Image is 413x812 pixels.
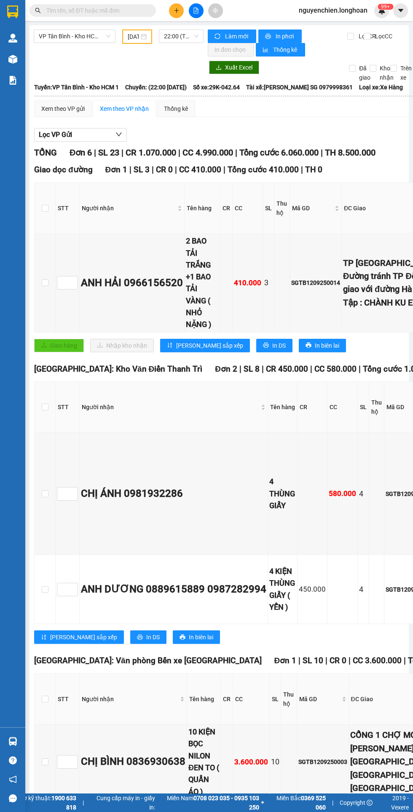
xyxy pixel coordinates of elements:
[271,756,279,768] div: 10
[359,584,367,595] div: 4
[188,726,219,798] div: 10 KIỆN BỌC NILON ĐEN TO ( QUẦN ÁO )
[233,674,270,725] th: CC
[305,165,322,174] span: TH 0
[81,275,183,291] div: ANH HẢI 0966156520
[330,656,346,665] span: CR 0
[134,165,150,174] span: SL 3
[239,364,241,374] span: |
[50,632,117,642] span: [PERSON_NAME] sắp xếp
[34,84,119,91] b: Tuyến: VP Tân Bình - Kho HCM 1
[359,83,403,92] span: Loại xe: Xe Hàng
[82,694,178,704] span: Người nhận
[82,204,176,213] span: Người nhận
[90,793,155,812] span: Cung cấp máy in - giấy in:
[39,30,110,43] span: VP Tân Bình - Kho HCM 1
[178,147,180,158] span: |
[126,147,176,158] span: CR 1.070.000
[90,339,154,352] button: downloadNhập kho nhận
[160,339,250,352] button: sort-ascending[PERSON_NAME] sắp xếp
[189,632,213,642] span: In biên lai
[8,76,17,85] img: solution-icon
[215,33,222,40] span: sync
[128,32,139,41] input: 12/09/2025
[356,64,374,82] span: Đã giao
[369,382,384,433] th: Thu hộ
[179,165,221,174] span: CC 410.000
[310,364,312,374] span: |
[82,402,259,412] span: Người nhận
[291,278,340,287] div: SGTB1209250014
[115,131,122,138] span: down
[9,756,17,764] span: question-circle
[359,488,367,500] div: 4
[306,342,311,349] span: printer
[274,183,290,234] th: Thu hộ
[9,794,17,802] span: message
[193,83,240,92] span: Số xe: 29K-042.64
[169,3,184,18] button: plus
[239,147,319,158] span: Tổng cước 6.060.000
[378,4,393,10] sup: 425
[164,104,188,113] div: Thống kê
[187,674,221,725] th: Tên hàng
[220,183,233,234] th: CR
[263,183,274,234] th: SL
[208,43,254,56] button: In đơn chọn
[152,165,154,174] span: |
[81,754,185,770] div: CHỊ BÌNH 0836930638
[292,5,374,16] span: nguyenchien.longhoan
[125,83,187,92] span: Chuyến: (22:00 [DATE])
[130,630,166,644] button: printerIn DS
[315,341,339,350] span: In biên lai
[137,634,143,641] span: printer
[393,3,408,18] button: caret-down
[269,476,296,512] div: 4 THÙNG GIẤY
[173,630,220,644] button: printerIn biên lai
[273,45,298,54] span: Thống kê
[256,43,305,56] button: bar-chartThống kê
[325,656,327,665] span: |
[270,674,281,725] th: SL
[34,147,57,158] span: TỔNG
[81,582,266,598] div: ANH DƯƠNG 0889615889 0987282994
[182,147,233,158] span: CC 4.990.000
[292,204,333,213] span: Mã GD
[41,104,85,113] div: Xem theo VP gửi
[105,165,128,174] span: Đơn 1
[51,795,76,811] strong: 1900 633 818
[176,341,243,350] span: [PERSON_NAME] sắp xếp
[290,234,342,332] td: SGTB1209250014
[146,632,160,642] span: In DS
[228,165,299,174] span: Tổng cước 410.000
[268,382,298,433] th: Tên hàng
[34,165,93,174] span: Giao dọc đường
[189,3,204,18] button: file-add
[56,382,80,433] th: STT
[186,235,219,330] div: 2 BAO TẢI TRẮNG +1 BAO TẢI VÀNG ( NHỎ NẶNG )
[299,694,340,704] span: Mã GD
[94,147,96,158] span: |
[376,64,397,82] span: Kho nhận
[246,83,353,92] span: Tài xế: [PERSON_NAME] SG 0979998361
[193,795,259,811] strong: 0708 023 035 - 0935 103 250
[234,756,268,768] div: 3.600.000
[264,277,273,289] div: 3
[303,656,323,665] span: SL 10
[256,339,292,352] button: printerIn DS
[70,147,92,158] span: Đơn 6
[39,129,72,140] span: Lọc VP Gửi
[221,674,233,725] th: CR
[372,32,394,41] span: Lọc CC
[185,183,220,234] th: Tên hàng
[332,798,333,807] span: |
[164,30,198,43] span: 22:00 (TC) - 29K-042.64
[34,630,124,644] button: sort-ascending[PERSON_NAME] sắp xếp
[235,147,237,158] span: |
[180,634,185,641] span: printer
[100,104,149,113] div: Xem theo VP nhận
[35,8,41,13] span: search
[41,634,47,641] span: sort-ascending
[156,165,173,174] span: CR 0
[272,341,286,350] span: In DS
[81,486,266,502] div: CHỊ ÁNH 0981932286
